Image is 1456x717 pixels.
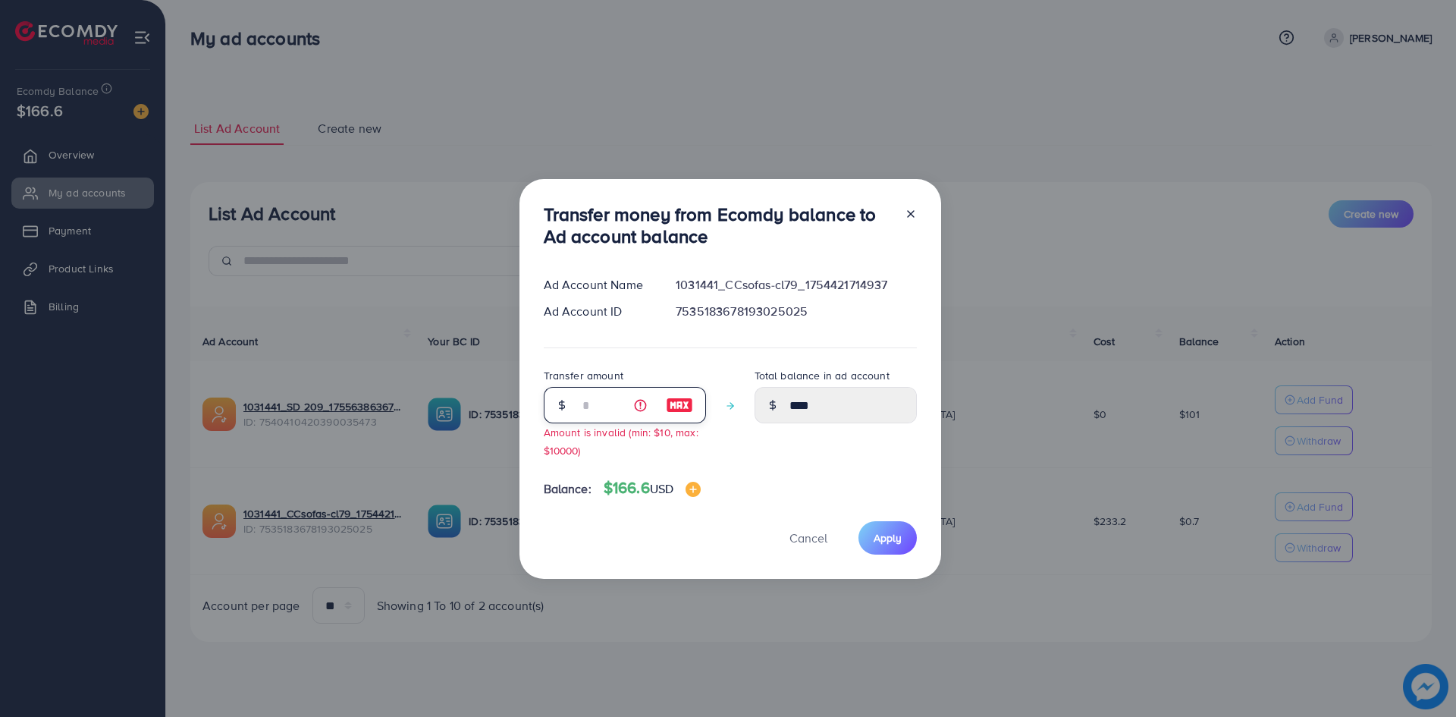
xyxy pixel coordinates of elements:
label: Transfer amount [544,368,623,383]
h3: Transfer money from Ecomdy balance to Ad account balance [544,203,893,247]
button: Apply [858,521,917,554]
div: Ad Account ID [532,303,664,320]
span: Balance: [544,480,591,498]
label: Total balance in ad account [755,368,890,383]
div: 7535183678193025025 [664,303,928,320]
span: USD [650,480,673,497]
span: Cancel [789,530,827,546]
img: image [686,482,701,497]
h4: $166.6 [604,479,701,498]
div: Ad Account Name [532,276,664,294]
button: Cancel [770,521,846,554]
span: Apply [874,530,902,546]
img: image [666,396,693,414]
small: Amount is invalid (min: $10, max: $10000) [544,425,698,457]
div: 1031441_CCsofas-cl79_1754421714937 [664,276,928,294]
